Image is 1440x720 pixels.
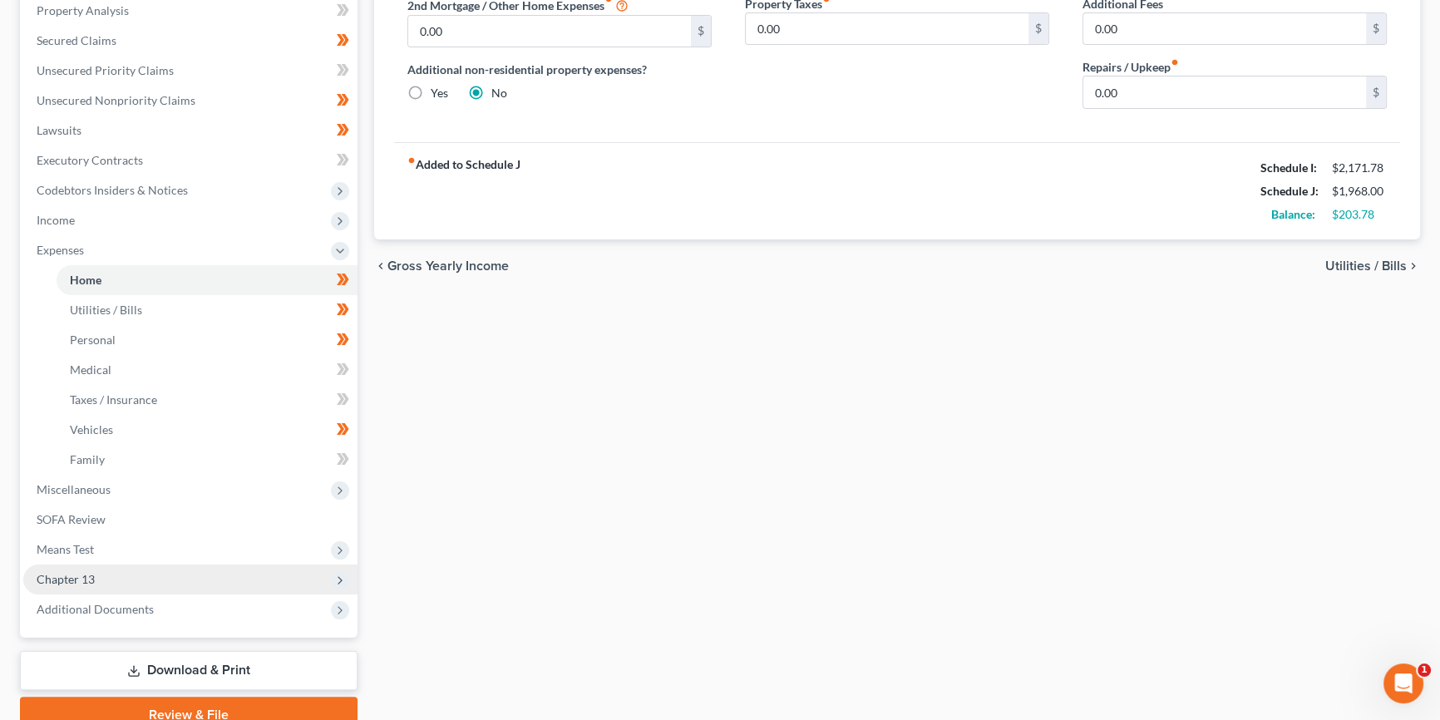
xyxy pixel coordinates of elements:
[23,145,358,175] a: Executory Contracts
[23,26,358,56] a: Secured Claims
[1260,160,1317,175] strong: Schedule I:
[70,452,105,466] span: Family
[1332,160,1387,176] div: $2,171.78
[1083,13,1366,45] input: --
[37,33,116,47] span: Secured Claims
[37,3,129,17] span: Property Analysis
[37,213,75,227] span: Income
[1325,259,1407,273] span: Utilities / Bills
[37,153,143,167] span: Executory Contracts
[37,93,195,107] span: Unsecured Nonpriority Claims
[1366,76,1386,108] div: $
[70,422,113,436] span: Vehicles
[1366,13,1386,45] div: $
[374,259,387,273] i: chevron_left
[70,362,111,377] span: Medical
[407,61,712,78] label: Additional non-residential property expenses?
[1332,206,1387,223] div: $203.78
[57,295,358,325] a: Utilities / Bills
[23,505,358,535] a: SOFA Review
[1418,663,1431,677] span: 1
[1407,259,1420,273] i: chevron_right
[408,16,691,47] input: --
[57,415,358,445] a: Vehicles
[57,355,358,385] a: Medical
[70,392,157,407] span: Taxes / Insurance
[37,63,174,77] span: Unsecured Priority Claims
[57,325,358,355] a: Personal
[691,16,711,47] div: $
[1383,663,1423,703] iframe: Intercom live chat
[1082,58,1179,76] label: Repairs / Upkeep
[1332,183,1387,200] div: $1,968.00
[491,85,507,101] label: No
[37,602,154,616] span: Additional Documents
[37,482,111,496] span: Miscellaneous
[387,259,509,273] span: Gross Yearly Income
[431,85,448,101] label: Yes
[407,156,416,165] i: fiber_manual_record
[37,243,84,257] span: Expenses
[746,13,1028,45] input: --
[1083,76,1366,108] input: --
[57,385,358,415] a: Taxes / Insurance
[20,651,358,690] a: Download & Print
[1171,58,1179,67] i: fiber_manual_record
[37,542,94,556] span: Means Test
[37,183,188,197] span: Codebtors Insiders & Notices
[37,512,106,526] span: SOFA Review
[374,259,509,273] button: chevron_left Gross Yearly Income
[57,265,358,295] a: Home
[1028,13,1048,45] div: $
[70,303,142,317] span: Utilities / Bills
[37,123,81,137] span: Lawsuits
[407,156,520,226] strong: Added to Schedule J
[1271,207,1315,221] strong: Balance:
[70,333,116,347] span: Personal
[23,116,358,145] a: Lawsuits
[37,572,95,586] span: Chapter 13
[70,273,101,287] span: Home
[57,445,358,475] a: Family
[23,86,358,116] a: Unsecured Nonpriority Claims
[1260,184,1319,198] strong: Schedule J:
[23,56,358,86] a: Unsecured Priority Claims
[1325,259,1420,273] button: Utilities / Bills chevron_right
